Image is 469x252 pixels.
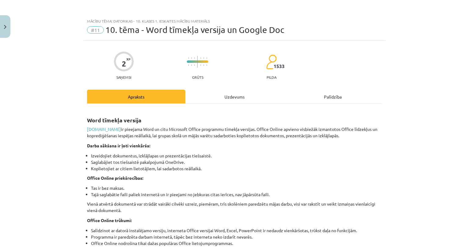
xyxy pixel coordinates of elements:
img: icon-short-line-57e1e144782c952c97e751825c79c345078a6d821885a25fce030b3d8c18986b.svg [191,57,192,59]
img: icon-short-line-57e1e144782c952c97e751825c79c345078a6d821885a25fce030b3d8c18986b.svg [203,57,204,59]
li: Tas ir bez maksas. [91,185,382,191]
p: Saņemsi [114,75,134,79]
img: icon-close-lesson-0947bae3869378f0d4975bcd49f059093ad1ed9edebbc8119c70593378902aed.svg [4,25,6,29]
span: 10. tēma - Word tīmekļa versija un Google Doc [105,25,284,35]
img: students-c634bb4e5e11cddfef0936a35e636f08e4e9abd3cc4e673bd6f9a4125e45ecb1.svg [266,54,277,70]
img: icon-short-line-57e1e144782c952c97e751825c79c345078a6d821885a25fce030b3d8c18986b.svg [194,64,195,66]
img: icon-short-line-57e1e144782c952c97e751825c79c345078a6d821885a25fce030b3d8c18986b.svg [203,64,204,66]
strong: Darba sākšana ir ļoti vienkārša: [87,143,150,148]
strong: Office Online trūkumi: [87,218,132,223]
span: XP [126,57,130,61]
p: Vienā atvērtā dokumentā var strādāt vairāki cilvēki uzreiz, piemēram, trīs skolēniem paredzētu mā... [87,201,382,214]
div: Uzdevums [185,90,284,103]
img: icon-short-line-57e1e144782c952c97e751825c79c345078a6d821885a25fce030b3d8c18986b.svg [188,64,189,66]
div: 2 [122,59,126,68]
li: Programma ir paredzēta darbam internetā, tāpēc bez interneta neko izdarīt nevarēs. [91,234,382,240]
strong: Word tīmekļa versija [87,117,141,124]
li: Koplietojiet ar citiem lietotājiem, lai sadarbotos reāllaikā. [91,165,382,172]
img: icon-short-line-57e1e144782c952c97e751825c79c345078a6d821885a25fce030b3d8c18986b.svg [206,57,207,59]
img: icon-short-line-57e1e144782c952c97e751825c79c345078a6d821885a25fce030b3d8c18986b.svg [188,57,189,59]
div: Apraksts [87,90,185,103]
div: Palīdzība [284,90,382,103]
li: Tajā saglabātie faili paliek internetā un ir pieejami no jebkuras citas ierīces, nav jāpārsūta fa... [91,191,382,198]
p: ir pieejama Word un citu Microsoft Office programmu tīmekļa versijas. Office Online apvieno visbi... [87,126,382,139]
strong: Office Online priekšrocības: [87,175,143,181]
li: Izveidojiet dokumentus, izklājlapas un prezentācijas tiešsaistē. [91,153,382,159]
p: Grūts [192,75,203,79]
img: icon-short-line-57e1e144782c952c97e751825c79c345078a6d821885a25fce030b3d8c18986b.svg [194,57,195,59]
li: Salīdzinot ar datorā instalējamo versiju, interneta Office versijai Word, Excel, PowerPoint ir ne... [91,227,382,234]
p: pilda [267,75,276,79]
img: icon-short-line-57e1e144782c952c97e751825c79c345078a6d821885a25fce030b3d8c18986b.svg [200,57,201,59]
span: #11 [87,26,104,34]
img: icon-short-line-57e1e144782c952c97e751825c79c345078a6d821885a25fce030b3d8c18986b.svg [206,64,207,66]
span: 1533 [274,63,285,69]
img: icon-long-line-d9ea69661e0d244f92f715978eff75569469978d946b2353a9bb055b3ed8787d.svg [197,56,198,68]
li: Saglabājiet tos tiešsaistē pakalpojumā OneDrive. [91,159,382,165]
a: [DOMAIN_NAME] [87,126,121,132]
img: icon-short-line-57e1e144782c952c97e751825c79c345078a6d821885a25fce030b3d8c18986b.svg [191,64,192,66]
img: icon-short-line-57e1e144782c952c97e751825c79c345078a6d821885a25fce030b3d8c18986b.svg [200,64,201,66]
div: Mācību tēma: Datorikas - 10. klases 1. ieskaites mācību materiāls [87,19,382,23]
